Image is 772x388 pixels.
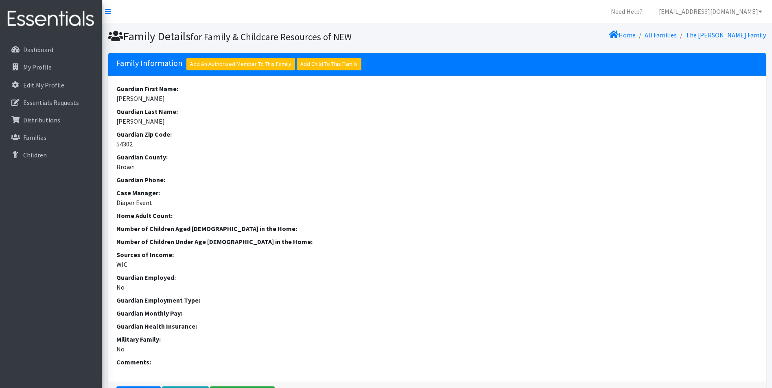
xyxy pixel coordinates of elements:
dd: [PERSON_NAME] [116,116,758,126]
dt: Number of Children Under Age [DEMOGRAPHIC_DATA] in the Home: [116,237,758,246]
a: My Profile [3,59,98,75]
dt: Case Manager: [116,188,758,198]
p: Edit My Profile [23,81,64,89]
p: Children [23,151,47,159]
dd: No [116,344,758,354]
a: Dashboard [3,41,98,58]
p: Essentials Requests [23,98,79,107]
a: Add An Authorized Member To This Family [186,58,295,70]
dt: Comments: [116,357,758,367]
a: Need Help? [604,3,649,20]
dt: Guardian First Name: [116,84,758,94]
p: My Profile [23,63,52,71]
dt: Guardian County: [116,152,758,162]
dd: [PERSON_NAME] [116,94,758,103]
dd: No [116,282,758,292]
h5: Family Information [108,53,766,76]
a: Edit My Profile [3,77,98,93]
a: All Families [645,31,677,39]
dt: Guardian Health Insurance: [116,321,758,331]
a: Families [3,129,98,146]
a: Home [609,31,636,39]
a: Children [3,147,98,163]
a: [EMAIL_ADDRESS][DOMAIN_NAME] [652,3,769,20]
dd: 54302 [116,139,758,149]
dt: Sources of Income: [116,250,758,259]
p: Families [23,133,46,142]
dt: Guardian Employment Type: [116,295,758,305]
dt: Guardian Zip Code: [116,129,758,139]
a: The [PERSON_NAME] Family [686,31,766,39]
p: Distributions [23,116,60,124]
small: for Family & Childcare Resources of NEW [190,31,352,43]
dt: Guardian Monthly Pay: [116,308,758,318]
a: Distributions [3,112,98,128]
dd: Diaper Event [116,198,758,207]
dd: Brown [116,162,758,172]
a: Essentials Requests [3,94,98,111]
a: Add Child To This Family [297,58,361,70]
dt: Guardian Last Name: [116,107,758,116]
dt: Military Family: [116,334,758,344]
dt: Guardian Phone: [116,175,758,185]
img: HumanEssentials [3,5,98,33]
h1: Family Details [108,29,434,44]
p: Dashboard [23,46,53,54]
dt: Home Adult Count: [116,211,758,220]
dt: Number of Children Aged [DEMOGRAPHIC_DATA] in the Home: [116,224,758,233]
dd: WIC [116,259,758,269]
dt: Guardian Employed: [116,272,758,282]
